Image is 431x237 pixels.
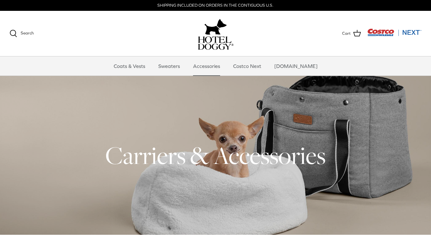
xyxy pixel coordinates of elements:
[227,56,267,76] a: Costco Next
[342,30,351,37] span: Cart
[269,56,323,76] a: [DOMAIN_NAME]
[10,30,34,37] a: Search
[342,29,361,38] a: Cart
[153,56,186,76] a: Sweaters
[10,140,421,171] h1: Carriers & Accessories
[198,36,233,50] img: hoteldoggycom
[367,33,421,37] a: Visit Costco Next
[198,17,233,50] a: hoteldoggy.com hoteldoggycom
[108,56,151,76] a: Coats & Vests
[187,56,226,76] a: Accessories
[205,17,227,36] img: hoteldoggy.com
[367,28,421,36] img: Costco Next
[21,31,34,35] span: Search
